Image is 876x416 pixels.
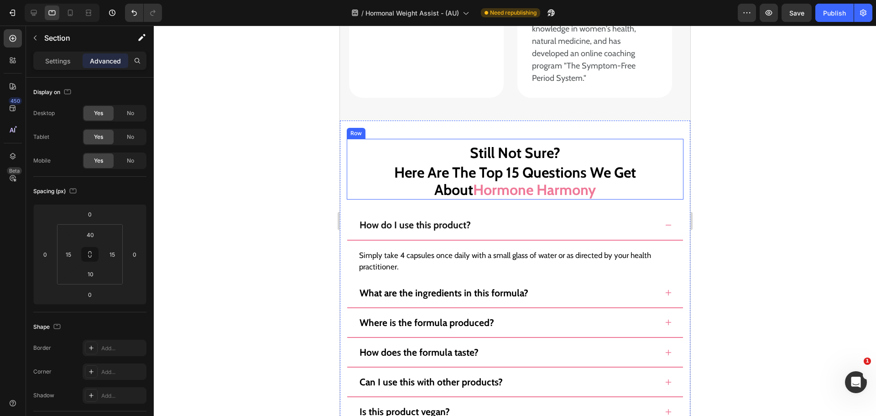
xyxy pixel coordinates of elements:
[125,4,162,22] div: Undo/Redo
[81,228,99,242] input: 40px
[845,371,867,393] iframe: Intercom live chat
[365,8,459,18] span: Hormonal Weight Assist - (AU)
[62,247,75,261] input: 15px
[20,380,110,392] p: Is this product vegan?
[127,109,134,117] span: No
[44,32,119,43] p: Section
[127,133,134,141] span: No
[33,368,52,376] div: Corner
[864,358,871,365] span: 1
[33,86,73,99] div: Display on
[127,157,134,165] span: No
[38,247,52,261] input: 0
[7,167,22,174] div: Beta
[33,157,51,165] div: Mobile
[33,185,78,198] div: Spacing (px)
[33,133,49,141] div: Tablet
[94,157,103,165] span: Yes
[33,391,54,400] div: Shadow
[101,368,144,376] div: Add...
[815,4,854,22] button: Publish
[45,56,71,66] p: Settings
[101,344,144,353] div: Add...
[105,247,119,261] input: 15px
[101,392,144,400] div: Add...
[823,8,846,18] div: Publish
[782,4,812,22] button: Save
[789,9,804,17] span: Save
[90,56,121,66] p: Advanced
[94,109,103,117] span: Yes
[33,109,55,117] div: Desktop
[9,97,22,105] div: 450
[81,207,99,221] input: 0
[81,267,99,281] input: 10px
[33,321,63,333] div: Shape
[128,247,141,261] input: 0
[81,288,99,301] input: 0
[33,344,51,352] div: Border
[490,9,537,17] span: Need republishing
[94,133,103,141] span: Yes
[340,26,690,416] iframe: Design area
[361,8,364,18] span: /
